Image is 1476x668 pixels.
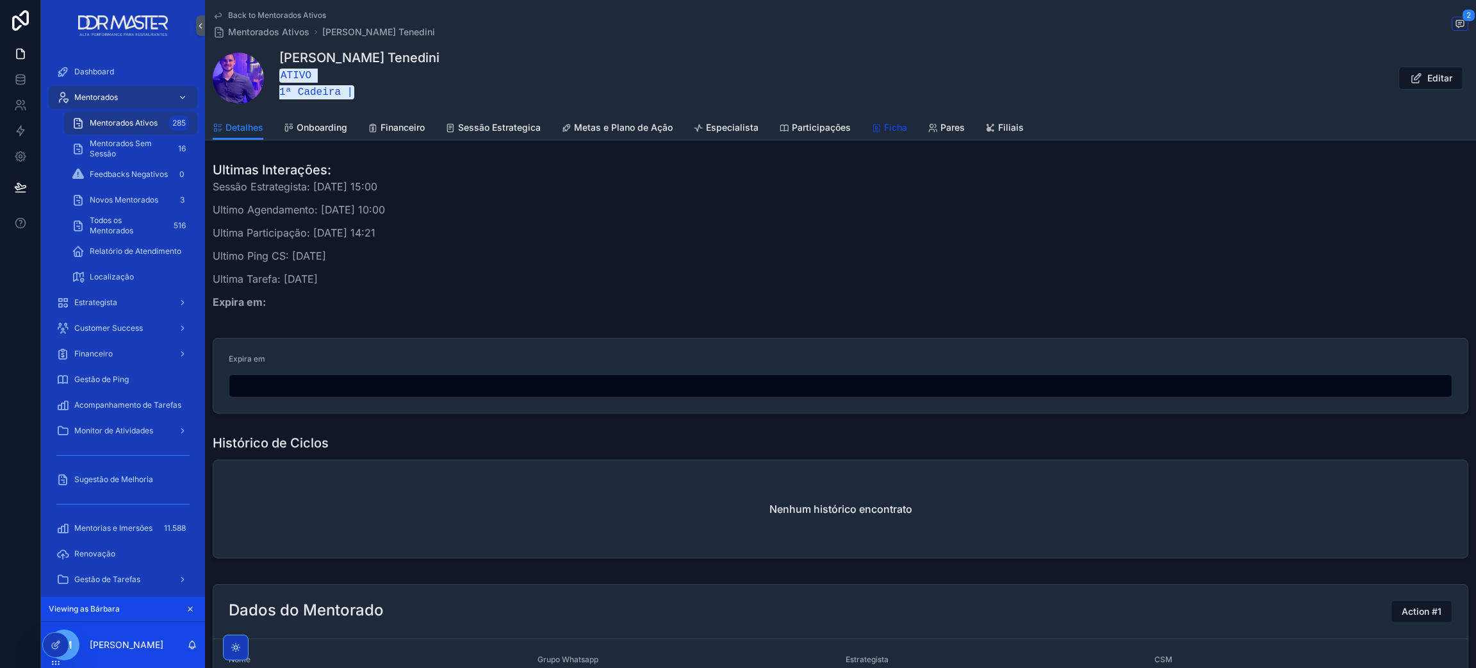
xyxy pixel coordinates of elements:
strong: Expira em: [213,296,266,308]
a: Mentorados [49,86,197,109]
span: Mentorados [74,92,118,103]
span: Editar [1427,72,1452,85]
p: Ultima Participação: [DATE] 14:21 [213,225,385,240]
a: Mentorados Sem Sessão16 [64,137,197,160]
a: Relatório de Atendimento [64,240,197,263]
span: Filiais [998,121,1024,134]
span: 2 [1462,9,1475,22]
span: Todos os Mentorados [90,215,165,236]
a: Novos Mentorados3 [64,188,197,212]
h2: Nenhum histórico encontrato [769,501,912,517]
a: Estrategista [49,291,197,314]
span: Novos Mentorados [90,195,158,205]
p: Ultima Tarefa: [DATE] [213,271,385,287]
button: Action #1 [1391,600,1452,623]
a: Filiais [985,116,1024,142]
span: Gestão de Tarefas [74,574,140,585]
a: Feedbacks Negativos0 [64,163,197,186]
a: Customer Success [49,317,197,340]
span: Sessão Estrategica [458,121,541,134]
span: Renovação [74,549,115,559]
div: 0 [174,167,190,182]
span: Localização [90,272,134,282]
div: 3 [174,192,190,208]
span: Metas e Plano de Ação [574,121,673,134]
a: Sessão Estrategica [445,116,541,142]
a: Pares [928,116,965,142]
a: Gestão de Ping [49,368,197,391]
a: Localização [64,265,197,288]
span: Estrategista [74,297,117,308]
span: Mentorados Sem Sessão [90,138,169,159]
a: Metas e Plano de Ação [561,116,673,142]
a: Onboarding [284,116,347,142]
span: Acompanhamento de Tarefas [74,400,181,410]
span: CSM [1154,655,1172,664]
button: 2 [1452,17,1468,33]
a: Financeiro [49,342,197,365]
span: Financeiro [74,349,113,359]
p: Ultimo Ping CS: [DATE] [213,248,385,263]
span: Expira em [229,354,265,363]
a: Sugestão de Melhoria [49,468,197,491]
img: App logo [78,15,167,36]
span: Onboarding [297,121,347,134]
a: Dashboard [49,60,197,83]
span: Especialista [706,121,758,134]
span: Mentorias e Imersões [74,523,152,533]
span: Pares [940,121,965,134]
a: Financeiro [368,116,425,142]
p: Ultimo Agendamento: [DATE] 10:00 [213,202,385,217]
a: Ficha [871,116,907,142]
div: scrollable content [41,51,205,597]
a: Monitor de Atividades [49,419,197,442]
a: Detalhes [213,116,263,140]
span: Detalhes [225,121,263,134]
span: Participações [792,121,851,134]
span: Estrategista [846,655,889,664]
span: Action #1 [1402,605,1441,618]
code: ATIVO 1ª Cadeira | [279,69,354,99]
div: 516 [170,218,190,233]
span: Monitor de Atividades [74,426,153,436]
div: 11.588 [160,521,190,536]
span: Mentorados Ativos [228,26,309,38]
span: Relatório de Atendimento [90,246,181,256]
a: Mentorados Ativos [213,26,309,38]
a: Participações [779,116,851,142]
a: Back to Mentorados Ativos [213,10,326,21]
a: Renovação [49,542,197,565]
span: Viewing as Bárbara [49,604,120,614]
span: Financeiro [381,121,425,134]
h1: Histórico de Ciclos [213,434,329,452]
a: Acompanhamento de Tarefas [49,394,197,417]
h1: [PERSON_NAME] Tenedini [279,49,439,67]
a: Mentorados Ativos285 [64,112,197,135]
div: 285 [168,115,190,131]
span: Gestão de Ping [74,374,129,385]
span: Sugestão de Melhoria [74,474,153,485]
span: Ficha [884,121,907,134]
a: Mentorias e Imersões11.588 [49,517,197,540]
a: Todos os Mentorados516 [64,214,197,237]
button: Editar [1398,67,1463,90]
span: Back to Mentorados Ativos [228,10,326,21]
a: Gestão de Tarefas [49,568,197,591]
a: Especialista [693,116,758,142]
a: [PERSON_NAME] Tenedini [322,26,435,38]
span: Mentorados Ativos [90,118,158,128]
h2: Dados do Mentorado [229,600,384,621]
span: Feedbacks Negativos [90,169,168,180]
span: Grupo Whatsapp [537,655,598,664]
p: [PERSON_NAME] [90,639,163,651]
p: Sessão Estrategista: [DATE] 15:00 [213,179,385,194]
div: 16 [174,141,190,156]
h1: Ultimas Interações: [213,161,385,179]
span: Customer Success [74,323,143,333]
span: Dashboard [74,67,114,77]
